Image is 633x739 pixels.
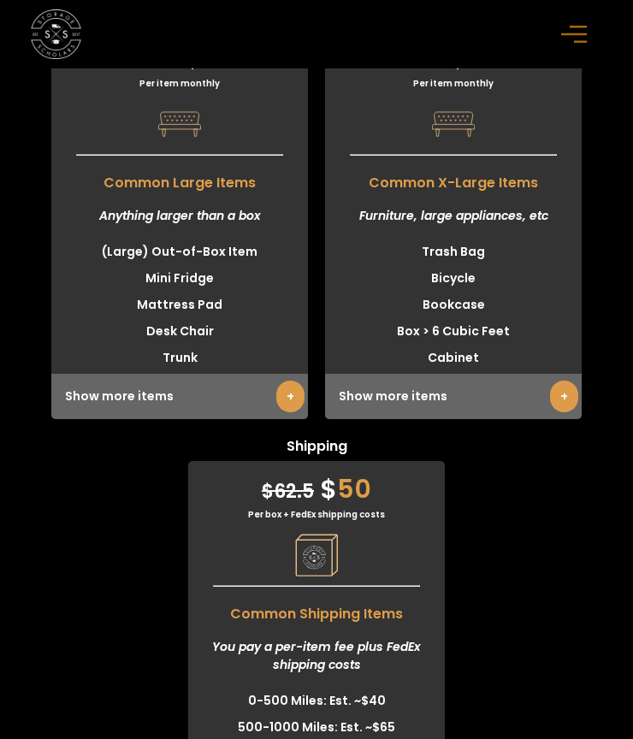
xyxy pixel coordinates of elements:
[325,77,582,90] div: Per item monthly
[51,292,308,318] li: Mattress Pad
[262,478,274,505] span: $
[449,39,466,76] span: $
[432,103,475,145] img: Pricing Category Icon
[325,265,582,292] li: Bicycle
[51,265,308,292] li: Mini Fridge
[127,47,139,74] span: $
[295,534,338,576] img: Pricing Category Icon
[51,239,308,265] li: (Large) Out-of-Box Item
[188,595,445,624] span: Common Shipping Items
[127,47,178,74] span: 37.5
[188,688,445,714] li: 0-500 Miles: Est. ~$40
[325,318,582,345] li: Box > 6 Cubic Feet
[51,318,308,345] li: Desk Chair
[320,470,337,507] span: $
[325,292,582,318] li: Bookcase
[188,624,445,688] div: You pay a per-item fee plus FedEx shipping costs
[51,193,308,239] div: Anything larger than a box
[31,9,80,59] a: home
[325,345,582,371] li: Cabinet
[276,381,305,412] a: +
[51,374,308,419] div: Show more items
[31,9,80,59] img: Storage Scholars main logo
[188,461,445,508] div: 50
[325,164,582,193] span: Common X-Large Items
[188,436,445,461] span: Shipping
[325,239,582,265] li: Trash Bag
[407,47,443,74] span: 50
[550,381,578,412] a: +
[407,47,419,74] span: $
[325,193,582,239] div: Furniture, large appliances, etc
[325,374,582,419] div: Show more items
[51,345,308,371] li: Trunk
[262,478,314,505] span: 62.5
[158,103,201,145] img: Pricing Category Icon
[188,508,445,521] div: Per box + FedEx shipping costs
[51,77,308,90] div: Per item monthly
[184,39,201,76] span: $
[51,164,308,193] span: Common Large Items
[552,9,601,59] div: menu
